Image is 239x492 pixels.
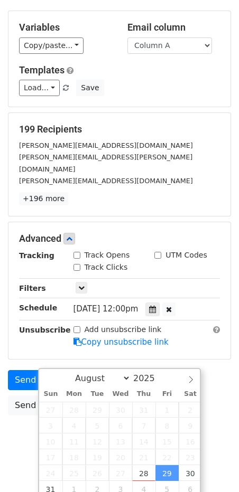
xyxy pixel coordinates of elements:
a: +196 more [19,192,68,205]
span: August 19, 2025 [86,449,109,465]
span: Thu [132,391,155,398]
span: August 27, 2025 [109,465,132,481]
span: Tue [86,391,109,398]
span: August 9, 2025 [179,418,202,433]
span: July 30, 2025 [109,402,132,418]
span: August 12, 2025 [86,433,109,449]
span: Wed [109,391,132,398]
input: Year [131,373,169,383]
span: August 13, 2025 [109,433,132,449]
small: [PERSON_NAME][EMAIL_ADDRESS][DOMAIN_NAME] [19,141,193,149]
span: August 16, 2025 [179,433,202,449]
span: August 26, 2025 [86,465,109,481]
span: July 31, 2025 [132,402,155,418]
button: Save [76,80,104,96]
span: August 18, 2025 [62,449,86,465]
span: Fri [155,391,179,398]
span: August 6, 2025 [109,418,132,433]
span: August 28, 2025 [132,465,155,481]
span: August 29, 2025 [155,465,179,481]
span: August 22, 2025 [155,449,179,465]
span: August 17, 2025 [39,449,62,465]
span: August 5, 2025 [86,418,109,433]
span: July 29, 2025 [86,402,109,418]
span: July 28, 2025 [62,402,86,418]
a: Send Test Email [8,395,88,415]
label: UTM Codes [166,250,207,261]
span: August 7, 2025 [132,418,155,433]
span: July 27, 2025 [39,402,62,418]
iframe: Chat Widget [186,441,239,492]
a: Copy/paste... [19,37,84,54]
a: Templates [19,64,65,75]
span: August 23, 2025 [179,449,202,465]
strong: Tracking [19,251,54,260]
span: August 20, 2025 [109,449,132,465]
strong: Unsubscribe [19,326,71,334]
span: August 10, 2025 [39,433,62,449]
label: Add unsubscribe link [85,324,162,335]
span: August 14, 2025 [132,433,155,449]
a: Send on [DATE] 12:00pm [8,370,128,390]
span: August 4, 2025 [62,418,86,433]
span: August 15, 2025 [155,433,179,449]
span: August 24, 2025 [39,465,62,481]
span: August 30, 2025 [179,465,202,481]
strong: Schedule [19,304,57,312]
span: Sat [179,391,202,398]
span: August 1, 2025 [155,402,179,418]
a: Load... [19,80,60,96]
span: August 8, 2025 [155,418,179,433]
small: [PERSON_NAME][EMAIL_ADDRESS][DOMAIN_NAME] [19,177,193,185]
span: [DATE] 12:00pm [73,304,139,314]
label: Track Clicks [85,262,128,273]
span: August 2, 2025 [179,402,202,418]
h5: Email column [127,22,220,33]
h5: Advanced [19,233,220,244]
span: August 25, 2025 [62,465,86,481]
span: August 21, 2025 [132,449,155,465]
strong: Filters [19,284,46,292]
span: August 3, 2025 [39,418,62,433]
h5: Variables [19,22,112,33]
span: August 11, 2025 [62,433,86,449]
span: Mon [62,391,86,398]
label: Track Opens [85,250,130,261]
a: Copy unsubscribe link [73,337,169,347]
span: Sun [39,391,62,398]
small: [PERSON_NAME][EMAIL_ADDRESS][PERSON_NAME][DOMAIN_NAME] [19,153,192,173]
h5: 199 Recipients [19,124,220,135]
